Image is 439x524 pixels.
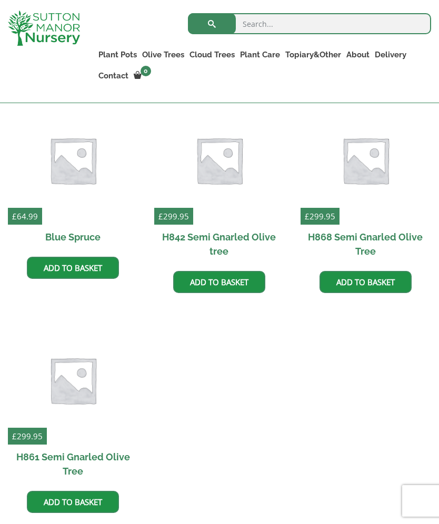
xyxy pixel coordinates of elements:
a: Add to basket: “H868 Semi Gnarled Olive Tree” [320,271,412,293]
a: Delivery [372,47,409,62]
a: £299.95 H868 Semi Gnarled Olive Tree [301,95,431,263]
img: Placeholder [154,95,284,225]
img: logo [8,11,80,46]
span: £ [12,211,17,221]
a: £299.95 H861 Semi Gnarled Olive Tree [8,315,138,483]
a: 0 [131,68,154,83]
a: Plant Care [237,47,283,62]
bdi: 299.95 [305,211,335,221]
a: Add to basket: “H861 Semi Gnarled Olive Tree” [27,491,119,513]
a: Plant Pots [96,47,139,62]
a: Cloud Trees [187,47,237,62]
a: Add to basket: “H842 Semi Gnarled Olive tree” [173,271,265,293]
h2: H842 Semi Gnarled Olive tree [154,225,284,263]
a: Add to basket: “Blue Spruce” [27,257,119,279]
a: Olive Trees [139,47,187,62]
bdi: 64.99 [12,211,38,221]
img: Placeholder [8,315,138,445]
bdi: 299.95 [158,211,189,221]
h2: Blue Spruce [8,225,138,249]
span: £ [305,211,310,221]
a: £64.99 Blue Spruce [8,95,138,249]
a: Topiary&Other [283,47,344,62]
img: Placeholder [8,95,138,225]
a: Contact [96,68,131,83]
span: £ [12,431,17,441]
a: £299.95 H842 Semi Gnarled Olive tree [154,95,284,263]
span: £ [158,211,163,221]
img: Placeholder [301,95,431,225]
h2: H861 Semi Gnarled Olive Tree [8,445,138,483]
a: About [344,47,372,62]
span: 0 [141,66,151,76]
h2: H868 Semi Gnarled Olive Tree [301,225,431,263]
input: Search... [188,13,431,34]
bdi: 299.95 [12,431,43,441]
